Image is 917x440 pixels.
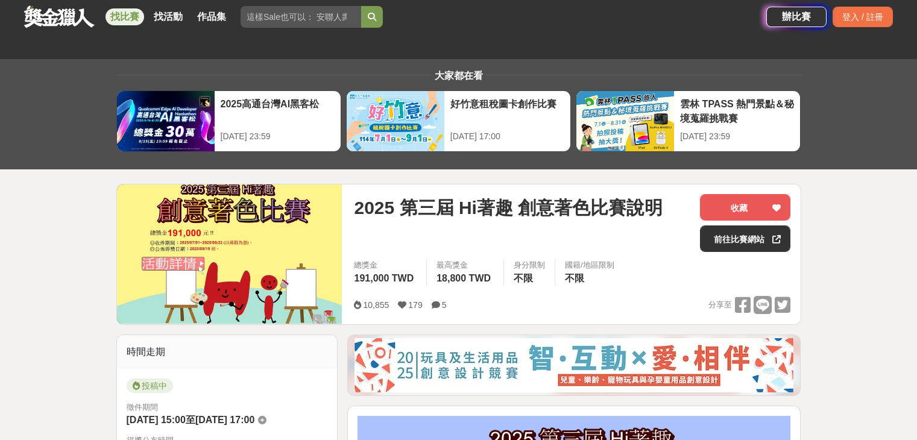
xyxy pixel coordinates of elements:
div: 身分限制 [514,259,545,271]
span: 2025 第三屆 Hi著趣 創意著色比賽說明 [354,194,663,221]
span: 191,000 TWD [354,273,414,283]
span: 10,855 [363,300,389,310]
button: 收藏 [700,194,790,221]
a: 2025高通台灣AI黑客松[DATE] 23:59 [116,90,341,152]
span: 投稿中 [127,379,173,393]
a: 好竹意租稅圖卡創作比賽[DATE] 17:00 [346,90,571,152]
span: 5 [442,300,447,310]
a: 前往比賽網站 [700,225,790,252]
input: 這樣Sale也可以： 安聯人壽創意銷售法募集 [241,6,361,28]
img: Cover Image [117,184,342,324]
span: [DATE] 17:00 [195,415,254,425]
a: 作品集 [192,8,231,25]
span: 最高獎金 [436,259,494,271]
div: 好竹意租稅圖卡創作比賽 [450,97,564,124]
span: 大家都在看 [432,71,486,81]
a: 找活動 [149,8,187,25]
span: 分享至 [708,296,732,314]
a: 雲林 TPASS 熱門景點＆秘境蒐羅挑戰賽[DATE] 23:59 [576,90,801,152]
div: [DATE] 23:59 [221,130,335,143]
img: d4b53da7-80d9-4dd2-ac75-b85943ec9b32.jpg [355,338,793,392]
span: 不限 [514,273,533,283]
span: 不限 [565,273,584,283]
a: 辦比賽 [766,7,827,27]
div: 雲林 TPASS 熱門景點＆秘境蒐羅挑戰賽 [680,97,794,124]
div: 2025高通台灣AI黑客松 [221,97,335,124]
div: [DATE] 23:59 [680,130,794,143]
div: 國籍/地區限制 [565,259,614,271]
div: 時間走期 [117,335,338,369]
span: 總獎金 [354,259,417,271]
span: 徵件期間 [127,403,158,412]
span: 179 [408,300,422,310]
div: [DATE] 17:00 [450,130,564,143]
span: 18,800 TWD [436,273,491,283]
span: [DATE] 15:00 [127,415,186,425]
div: 登入 / 註冊 [833,7,893,27]
a: 找比賽 [106,8,144,25]
span: 至 [186,415,195,425]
